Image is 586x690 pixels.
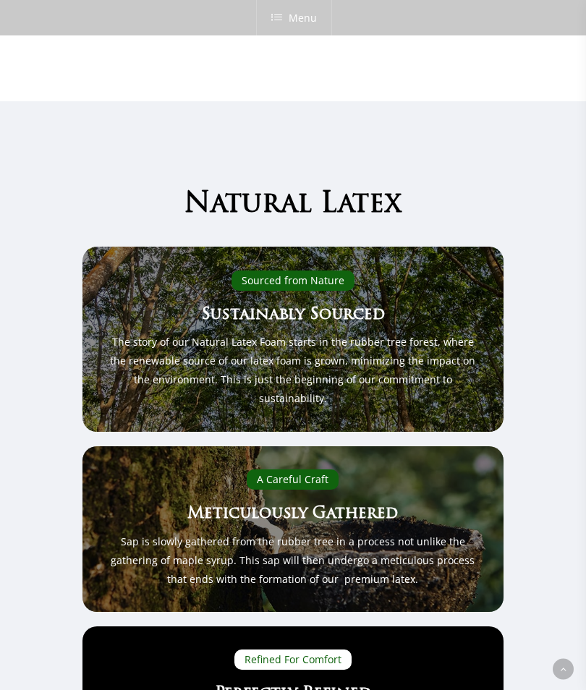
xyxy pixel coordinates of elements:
h3: Meticulously Gathered [106,504,480,525]
a: Back to top [553,659,574,680]
p: Sap is slowly gathered from the rubber tree in a process not unlike the gathering of maple syrup.... [106,532,480,589]
div: A Careful Craft [247,469,339,490]
div: Sourced from Nature [232,271,354,291]
div: Refined For Comfort [234,649,352,670]
span: Natural Latex [184,192,402,218]
p: The story of our Natural Latex Foam starts in the rubber tree forest, where the renewable source ... [106,333,480,408]
h3: Sustainably Sourced [106,305,480,326]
